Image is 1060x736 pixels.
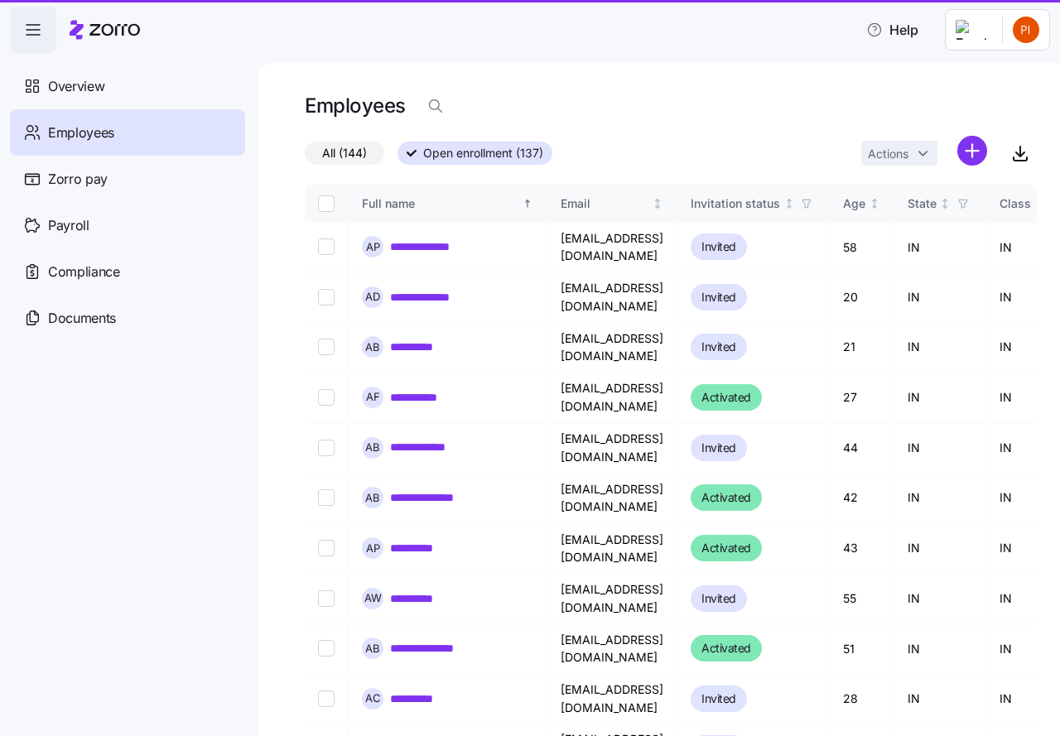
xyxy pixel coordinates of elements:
td: IN [894,373,986,423]
input: Select record 1 [318,238,335,255]
th: StateNot sorted [894,185,986,223]
button: Actions [861,141,937,166]
span: A C [365,693,381,704]
span: Overview [48,76,104,97]
span: Help [866,20,918,40]
td: IN [894,674,986,724]
span: A D [365,291,380,302]
a: Documents [10,295,245,341]
div: Invitation status [691,195,780,213]
input: Select record 2 [318,289,335,305]
span: A B [365,442,380,453]
td: [EMAIL_ADDRESS][DOMAIN_NAME] [547,574,677,623]
span: A P [366,242,380,253]
th: Invitation statusNot sorted [677,185,830,223]
input: Select record 6 [318,489,335,506]
td: IN [894,574,986,623]
td: IN [894,423,986,473]
td: [EMAIL_ADDRESS][DOMAIN_NAME] [547,272,677,322]
span: Invited [701,438,736,458]
td: 55 [830,574,894,623]
span: Payroll [48,215,89,236]
td: IN [894,523,986,574]
input: Select record 4 [318,389,335,406]
a: Overview [10,63,245,109]
span: Activated [701,538,751,558]
span: A F [366,392,380,402]
input: Select record 9 [318,640,335,657]
img: 24d6825ccf4887a4818050cadfd93e6d [1013,17,1039,43]
a: Zorro pay [10,156,245,202]
span: All (144) [322,142,367,164]
span: Activated [701,638,751,658]
td: [EMAIL_ADDRESS][DOMAIN_NAME] [547,674,677,724]
span: A B [365,643,380,654]
td: [EMAIL_ADDRESS][DOMAIN_NAME] [547,523,677,574]
span: Open enrollment (137) [423,142,543,164]
div: Age [843,195,865,213]
input: Select record 5 [318,440,335,456]
div: Full name [362,195,519,213]
span: Zorro pay [48,169,108,190]
span: Invited [701,237,736,257]
span: Documents [48,308,116,329]
span: Invited [701,287,736,307]
span: Compliance [48,262,120,282]
th: AgeNot sorted [830,185,894,223]
span: A W [364,593,382,604]
td: [EMAIL_ADDRESS][DOMAIN_NAME] [547,223,677,272]
div: Class [1000,195,1031,213]
span: Invited [701,337,736,357]
td: 21 [830,323,894,373]
input: Select record 7 [318,540,335,556]
td: [EMAIL_ADDRESS][DOMAIN_NAME] [547,624,677,674]
th: Full nameSorted ascending [349,185,547,223]
span: A P [366,543,380,554]
div: Sorted ascending [522,198,533,209]
input: Select all records [318,195,335,212]
div: Not sorted [939,198,951,209]
div: Not sorted [652,198,663,209]
td: 20 [830,272,894,322]
span: Activated [701,488,751,508]
a: Employees [10,109,245,156]
input: Select record 8 [318,590,335,607]
span: A B [365,493,380,503]
img: Employer logo [956,20,989,40]
span: Activated [701,387,751,407]
svg: add icon [957,136,987,166]
td: [EMAIL_ADDRESS][DOMAIN_NAME] [547,423,677,473]
span: A B [365,342,380,353]
span: Employees [48,123,114,143]
span: Invited [701,589,736,609]
td: IN [894,624,986,674]
td: 58 [830,223,894,272]
td: 27 [830,373,894,423]
td: IN [894,223,986,272]
td: IN [894,473,986,523]
div: Not sorted [1033,198,1045,209]
a: Compliance [10,248,245,295]
button: Help [853,13,932,46]
th: EmailNot sorted [547,185,677,223]
td: [EMAIL_ADDRESS][DOMAIN_NAME] [547,323,677,373]
div: State [908,195,937,213]
td: 44 [830,423,894,473]
td: IN [894,323,986,373]
td: IN [894,272,986,322]
td: 42 [830,473,894,523]
input: Select record 10 [318,690,335,707]
td: 28 [830,674,894,724]
div: Not sorted [783,198,795,209]
span: Actions [868,148,908,160]
td: 43 [830,523,894,574]
td: [EMAIL_ADDRESS][DOMAIN_NAME] [547,473,677,523]
div: Email [561,195,649,213]
span: Invited [701,689,736,709]
h1: Employees [305,93,406,118]
input: Select record 3 [318,339,335,355]
td: [EMAIL_ADDRESS][DOMAIN_NAME] [547,373,677,423]
div: Not sorted [869,198,880,209]
td: 51 [830,624,894,674]
a: Payroll [10,202,245,248]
